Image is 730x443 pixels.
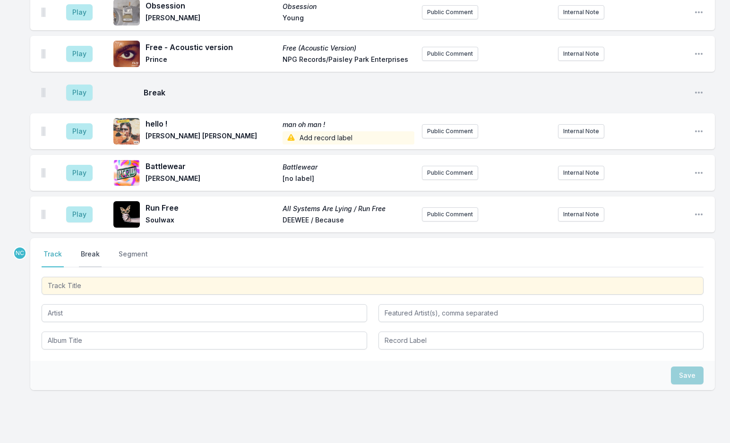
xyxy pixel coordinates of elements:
button: Internal Note [558,207,604,221]
span: DEEWEE / Because [283,215,414,227]
button: Play [66,4,93,20]
button: Segment [117,249,150,267]
img: Drag Handle [42,88,45,97]
button: Public Comment [422,47,478,61]
span: Run Free [146,202,277,213]
img: Drag Handle [42,210,45,219]
img: Free (Acoustic Version) [113,41,140,67]
img: Drag Handle [42,8,45,17]
button: Open playlist item options [694,88,704,97]
span: Soulwax [146,215,277,227]
p: Novena Carmel [13,247,26,260]
button: Internal Note [558,47,604,61]
img: All Systems Are Lying / Run Free [113,201,140,228]
img: Drag Handle [42,49,45,59]
button: Play [66,206,93,222]
span: Free (Acoustic Version) [283,43,414,53]
span: [PERSON_NAME] [146,13,277,25]
span: Battlewear [283,162,414,172]
button: Play [66,123,93,139]
button: Internal Note [558,5,604,19]
span: man oh man ! [283,120,414,129]
img: man oh man ! [113,118,140,145]
span: [no label] [283,174,414,185]
span: Free - Acoustic version [146,42,277,53]
button: Play [66,46,93,62]
input: Album Title [42,332,367,349]
button: Public Comment [422,166,478,180]
button: Public Comment [422,5,478,19]
span: Young [283,13,414,25]
span: Battlewear [146,161,277,172]
span: NPG Records/Paisley Park Enterprises [283,55,414,66]
input: Record Label [378,332,704,349]
button: Public Comment [422,207,478,221]
span: Obsession [283,2,414,11]
span: Add record label [283,131,414,145]
button: Internal Note [558,166,604,180]
button: Internal Note [558,124,604,138]
img: Drag Handle [42,168,45,178]
span: [PERSON_NAME] [PERSON_NAME] [146,131,277,145]
button: Open playlist item options [694,210,704,219]
button: Open playlist item options [694,168,704,178]
button: Public Comment [422,124,478,138]
button: Save [671,366,704,384]
span: [PERSON_NAME] [146,174,277,185]
img: Battlewear [113,160,140,186]
input: Track Title [42,277,704,295]
span: hello ! [146,118,277,129]
input: Featured Artist(s), comma separated [378,304,704,322]
button: Play [66,85,93,101]
img: Drag Handle [42,127,45,136]
button: Open playlist item options [694,127,704,136]
button: Open playlist item options [694,8,704,17]
span: All Systems Are Lying / Run Free [283,204,414,213]
span: Break [144,87,687,98]
input: Artist [42,304,367,322]
button: Break [79,249,102,267]
button: Track [42,249,64,267]
span: Prince [146,55,277,66]
button: Open playlist item options [694,49,704,59]
button: Play [66,165,93,181]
